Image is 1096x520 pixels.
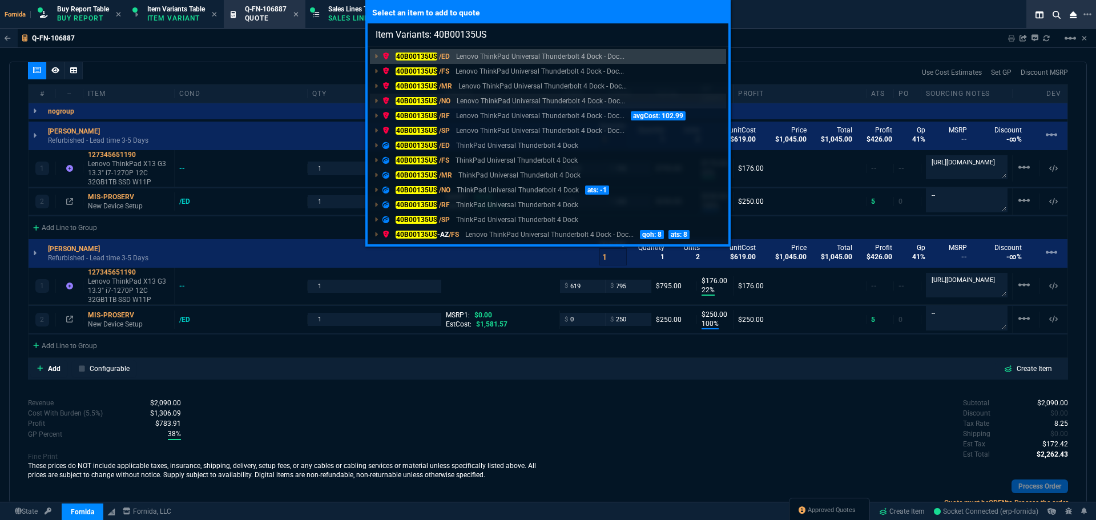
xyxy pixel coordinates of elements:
p: ThinkPad Universal Thunderbolt 4 Dock [456,200,578,210]
mark: 40B00135US [396,201,437,209]
p: Lenovo ThinkPad Universal Thunderbolt 4 Dock - Docking station - Thunderbolt 4 - HDMI, 2 x DP - Gig [456,51,624,62]
span: /NO [439,186,450,194]
p: ThinkPad Universal Thunderbolt 4 Dock [456,140,578,151]
mark: 40B00135US [396,156,437,164]
span: /SP [439,216,450,224]
p: avgCost: 102.99 [631,111,686,120]
p: Lenovo ThinkPad Universal Thunderbolt 4 Dock - Docking station - Thunderbolt 4 - HDMI, [465,229,634,240]
mark: 40B00135US [396,53,437,61]
span: /NO [439,97,450,105]
mark: 40B00135US [396,112,437,120]
span: /RF [439,112,450,120]
span: /FS [449,231,459,239]
p: ThinkPad Universal Thunderbolt 4 Dock [458,170,581,180]
span: /FS [439,67,449,75]
a: y4MCEbl31lZ9tjGSAAGO [934,506,1038,517]
mark: 40B00135US [396,127,437,135]
p: ThinkPad Universal Thunderbolt 4 Dock [456,155,578,166]
p: ats: 8 [668,230,690,239]
p: Lenovo ThinkPad Universal Thunderbolt 4 Dock - Docking station - Thunderbolt 4 - HDMI, 2 x DP - Gig [458,81,627,91]
mark: 40B00135US [396,186,437,194]
a: Global State [11,506,41,517]
span: /ED [439,142,450,150]
mark: 40B00135US [396,67,437,75]
a: msbcCompanyName [119,506,175,517]
p: Select an item to add to quote [368,2,728,23]
mark: 40B00135US [396,142,437,150]
p: ThinkPad Universal Thunderbolt 4 Dock [456,215,578,225]
p: -AZ [382,229,459,240]
p: qoh: 8 [640,230,664,239]
p: Lenovo ThinkPad Universal Thunderbolt 4 Dock - Docking station - Thunderbolt 4 - HDMI, 2 x DP - Gig [456,111,624,121]
mark: 40B00135US [396,231,437,239]
input: Search... [368,23,728,46]
mark: 40B00135US [396,171,437,179]
span: Socket Connected (erp-fornida) [934,507,1038,515]
a: Create Item [875,503,929,520]
span: /MR [439,171,452,179]
p: Lenovo ThinkPad Universal Thunderbolt 4 Dock - Docking station - Thunderbolt 4 - HDMI, 2 x DP - Gig [456,126,624,136]
span: /FS [439,156,449,164]
mark: 40B00135US [396,97,437,105]
mark: 40B00135US [396,82,437,90]
span: /RF [439,201,450,209]
span: /SP [439,127,450,135]
mark: 40B00135US [396,216,437,224]
a: API TOKEN [41,506,55,517]
span: Approved Quotes [808,506,856,515]
p: ThinkPad Universal Thunderbolt 4 Dock [457,185,579,195]
p: ats: -1 [585,186,609,195]
span: /ED [439,53,450,61]
span: /MR [439,82,452,90]
p: Lenovo ThinkPad Universal Thunderbolt 4 Dock - Docking station - Thunderbolt 4 - HDMI, 2 x DP - Gig [457,96,625,106]
p: Lenovo ThinkPad Universal Thunderbolt 4 Dock - Docking station - Thunderbolt 4 - HDMI, 2 x DP - Gig [456,66,624,76]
